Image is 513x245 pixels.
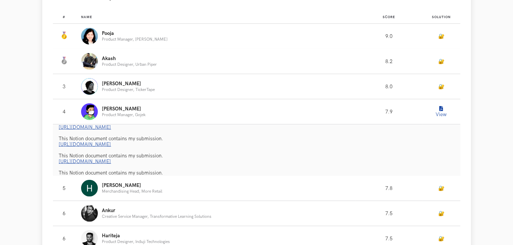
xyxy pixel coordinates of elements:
p: Creative Service Manager, Transformative Learning Solutions [102,214,211,219]
button: View [435,105,448,118]
td: 7.5 [356,201,423,226]
a: 🔐 [438,211,444,216]
td: 7.8 [356,176,423,201]
td: 4 [53,99,81,125]
a: 🔐 [438,34,444,39]
a: 🔐 [438,186,444,191]
img: Profile photo [81,180,98,197]
span: # [63,15,65,19]
p: Hariteja [102,233,170,239]
a: [URL][DOMAIN_NAME] [59,159,111,164]
a: 🔐 [438,59,444,64]
p: Akash [102,56,157,61]
img: Profile photo [81,78,98,95]
p: Product Designer, TickerTape [102,88,155,92]
p: Product Designer, Urban Piper [102,62,157,67]
p: [PERSON_NAME] [102,183,162,188]
p: [PERSON_NAME] [102,81,155,87]
p: Product Manager, Gojek [102,113,145,117]
p: Product Designer, Induji Technologies [102,240,170,244]
a: [URL][DOMAIN_NAME] [59,142,111,147]
p: Product Manager, [PERSON_NAME] [102,37,168,42]
p: Pooja [102,31,168,36]
a: 🔐 [438,236,444,242]
img: Silver Medal [60,57,68,65]
img: Profile photo [81,103,98,120]
span: Name [81,15,92,19]
p: Ankur [102,208,211,213]
p: Merchandising Head, More Retail [102,189,162,194]
img: Gold Medal [60,32,68,40]
img: Profile photo [81,28,98,45]
span: Score [383,15,395,19]
span: Solution [432,15,451,19]
td: 8.2 [356,49,423,74]
p: This Notion document contains my submission. [59,125,460,142]
td: 3 [53,74,81,99]
td: 5 [53,176,81,201]
img: Profile photo [81,53,98,70]
p: [PERSON_NAME] [102,106,145,112]
td: 6 [53,201,81,226]
a: [URL][DOMAIN_NAME] [59,125,111,130]
td: 8.0 [356,74,423,99]
td: 9.0 [356,24,423,49]
img: Profile photo [81,205,98,222]
a: 🔐 [438,84,444,90]
p: This Notion document contains my submission. [59,159,460,176]
p: This Notion document contains my submission. [59,142,460,159]
td: 7.9 [356,99,423,125]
